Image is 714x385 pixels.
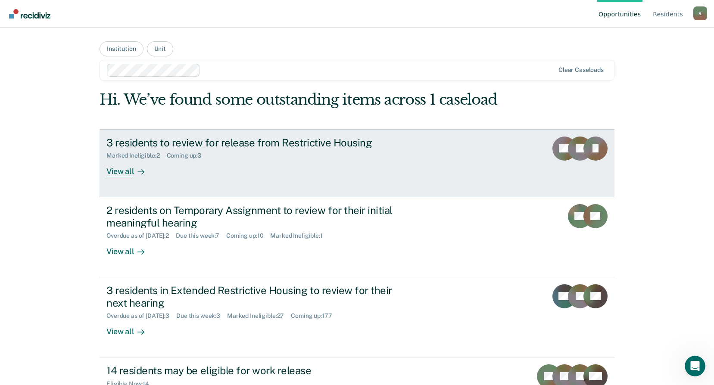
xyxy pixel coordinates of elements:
iframe: Intercom live chat [685,356,705,376]
div: Overdue as of [DATE] : 3 [106,312,176,320]
div: View all [106,320,155,336]
div: Hi. We’ve found some outstanding items across 1 caseload [100,91,511,109]
div: Coming up : 10 [226,232,270,239]
div: R [693,6,707,20]
button: Institution [100,41,143,56]
div: Overdue as of [DATE] : 2 [106,232,176,239]
button: Profile dropdown button [693,6,707,20]
div: Due this week : 3 [176,312,227,320]
div: Coming up : 3 [167,152,209,159]
div: 14 residents may be eligible for work release [106,364,409,377]
div: Clear caseloads [558,66,604,74]
div: Marked Ineligible : 1 [270,232,329,239]
a: 2 residents on Temporary Assignment to review for their initial meaningful hearingOverdue as of [... [100,197,614,277]
a: 3 residents to review for release from Restrictive HousingMarked Ineligible:2Coming up:3View all [100,129,614,197]
div: View all [106,239,155,256]
div: 2 residents on Temporary Assignment to review for their initial meaningful hearing [106,204,409,229]
a: 3 residents in Extended Restrictive Housing to review for their next hearingOverdue as of [DATE]:... [100,277,614,357]
div: View all [106,159,155,176]
div: 3 residents in Extended Restrictive Housing to review for their next hearing [106,284,409,309]
div: Marked Ineligible : 27 [227,312,291,320]
div: 3 residents to review for release from Restrictive Housing [106,137,409,149]
div: Marked Ineligible : 2 [106,152,166,159]
div: Coming up : 177 [291,312,339,320]
div: Due this week : 7 [176,232,226,239]
button: Unit [147,41,173,56]
img: Recidiviz [9,9,50,19]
